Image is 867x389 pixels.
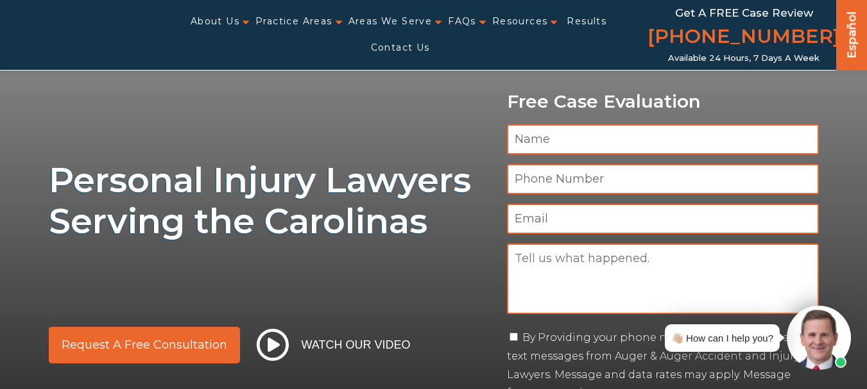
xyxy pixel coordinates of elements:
[648,22,840,53] a: [PHONE_NUMBER]
[671,329,773,347] div: 👋🏼 How can I help you?
[348,8,433,35] a: Areas We Serve
[255,8,332,35] a: Practice Areas
[567,8,606,35] a: Results
[507,204,819,234] input: Email
[49,160,492,243] h1: Personal Injury Lawyers Serving the Carolinas
[507,124,819,154] input: Name
[668,53,820,63] span: Available 24 Hours, 7 Days a Week
[675,6,813,19] span: Get a FREE Case Review
[492,8,548,35] a: Resources
[8,24,150,46] img: Auger & Auger Accident and Injury Lawyers Logo
[191,8,239,35] a: About Us
[49,327,240,363] a: Request a Free Consultation
[507,164,819,194] input: Phone Number
[371,35,430,61] a: Contact Us
[787,306,851,370] img: Intaker widget Avatar
[507,92,819,112] p: Free Case Evaluation
[448,8,476,35] a: FAQs
[253,328,415,361] button: Watch Our Video
[49,249,425,297] img: sub text
[62,339,227,351] span: Request a Free Consultation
